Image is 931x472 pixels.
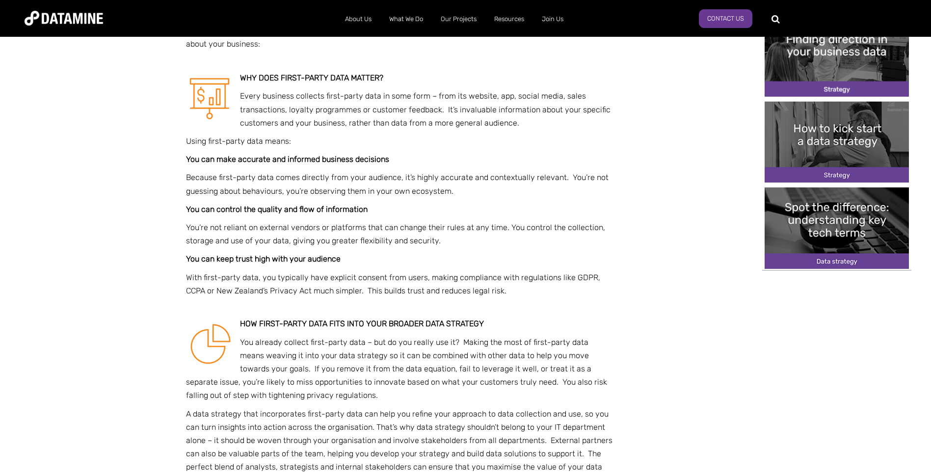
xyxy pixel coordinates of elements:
[186,221,614,247] p: You’re not reliant on external vendors or platforms that can change their rules at any time. You ...
[765,16,909,97] img: 20250403 Finding direction in your business data-1
[186,74,235,123] img: Presentation  Final Results
[336,6,380,32] a: About Us
[25,11,103,26] img: Datamine
[485,6,533,32] a: Resources
[186,134,614,148] p: Using first-party data means:
[765,102,909,183] img: 20241212 How to kick start a data strategy-2
[699,9,752,28] a: Contact Us
[186,24,614,50] p: Here’s how first-party data can help you create trusted relationships with your customers and mak...
[533,6,572,32] a: Join Us
[186,319,235,368] img: Pie Chart 1
[186,74,614,82] h3: Why does first-party data matter?
[380,6,432,32] a: What We Do
[186,171,614,197] p: Because first-party data comes directly from your audience, it’s highly accurate and contextually...
[186,89,614,130] p: Every business collects first-party data in some form – from its website, app, social media, sale...
[765,187,909,268] img: 20250217 Spot the differences-1
[186,319,614,328] h3: How first-party data fits into your broader data strategy
[432,6,485,32] a: Our Projects
[186,271,614,297] p: With first-party data, you typically have explicit consent from users, making compliance with reg...
[186,252,614,265] p: You can keep trust high with your audience
[186,336,614,402] p: You already collect first-party data – but do you really use it? Making the most of first-party d...
[186,155,389,164] span: You can make accurate and informed business decisions
[186,203,614,216] p: You can control the quality and flow of information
